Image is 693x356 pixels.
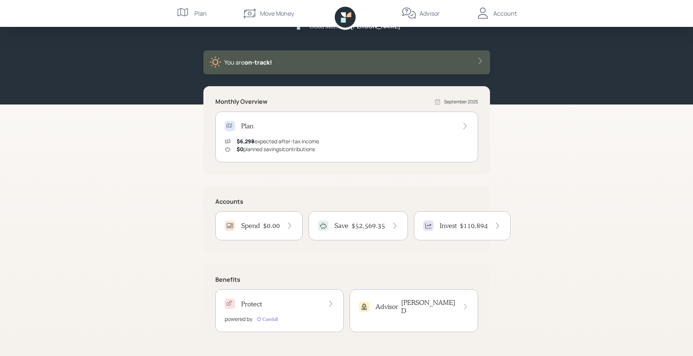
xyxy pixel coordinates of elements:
img: carefull-M2HCGCDH.digested.png [255,315,279,323]
div: Move Money [260,9,294,18]
div: Plan [194,9,207,18]
span: $0 [237,146,243,153]
h4: $0.00 [263,222,280,230]
h4: Plan [241,122,253,130]
h4: Spend [241,222,260,230]
h4: Save [334,222,349,230]
h5: Monthly Overview [215,98,268,105]
div: September 2025 [444,99,478,105]
div: You are [224,58,272,67]
div: Advisor [419,9,440,18]
h5: Benefits [215,276,478,283]
h4: Protect [241,300,262,308]
img: sunny-XHVQM73Q.digested.png [209,56,221,68]
h4: Invest [440,222,457,230]
h4: Advisor [375,303,398,311]
span: $6,298 [237,138,255,145]
div: planned savings/contributions [237,145,315,153]
h5: [PERSON_NAME] [350,23,400,30]
div: Account [493,9,517,18]
div: expected after-tax income [237,137,319,145]
h4: $52,569.35 [352,222,385,230]
h5: Good Morning , [309,22,349,29]
h4: [PERSON_NAME] D [401,299,456,315]
span: on‑track! [244,58,272,66]
h4: $110,894 [460,222,488,230]
div: powered by [225,315,252,323]
h5: Accounts [215,198,478,205]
